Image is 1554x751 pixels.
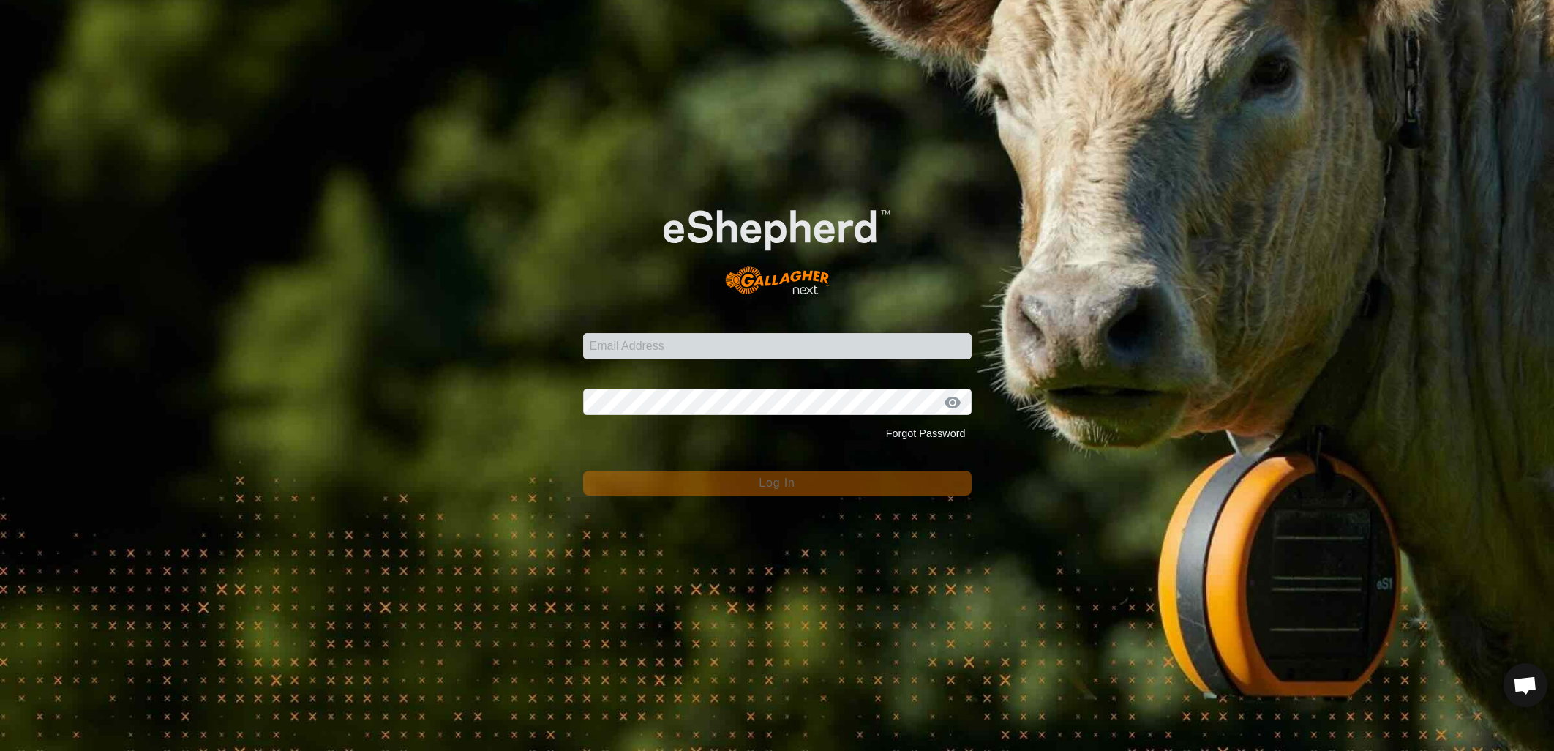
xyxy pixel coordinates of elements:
[622,177,933,310] img: E-shepherd Logo
[759,477,795,489] span: Log In
[583,333,972,359] input: Email Address
[583,471,972,496] button: Log In
[886,427,966,439] a: Forgot Password
[1504,663,1547,707] div: Open chat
